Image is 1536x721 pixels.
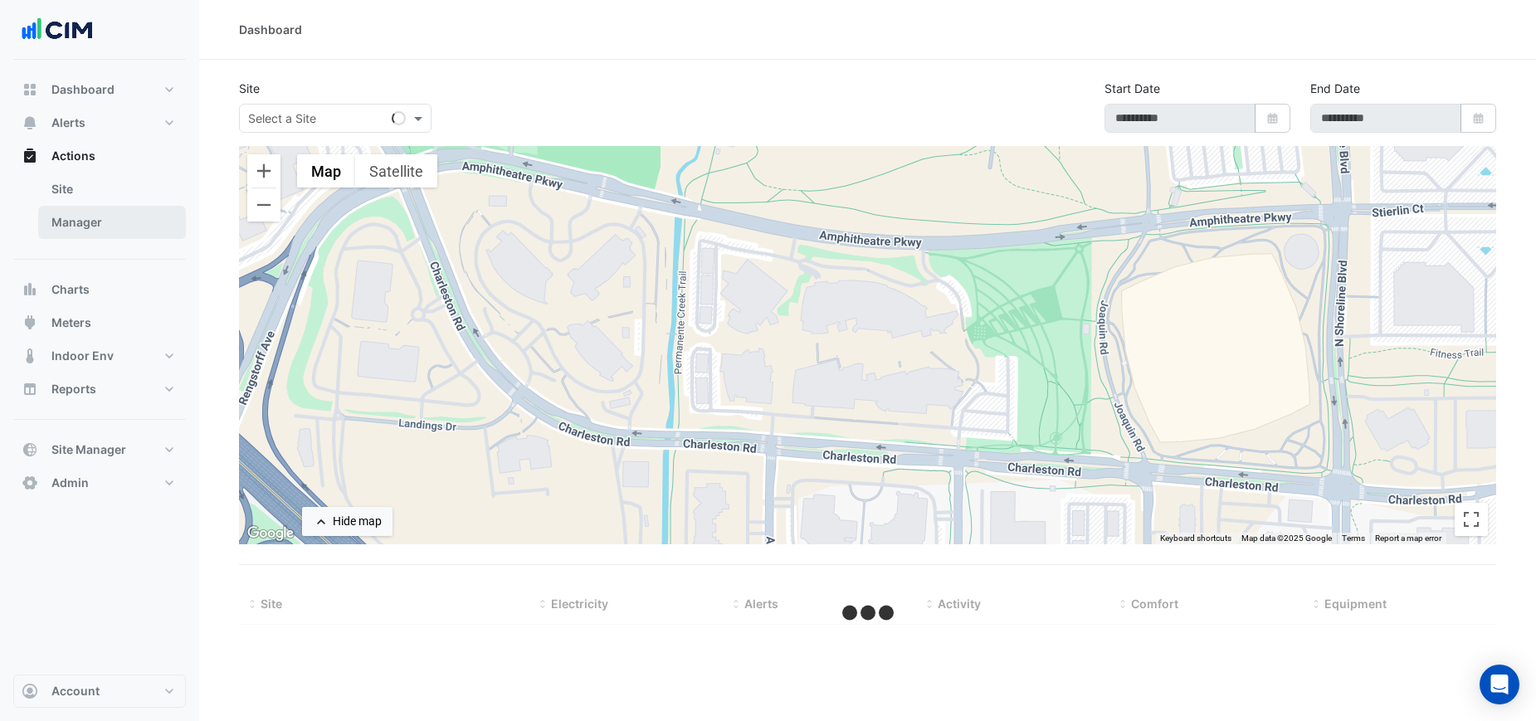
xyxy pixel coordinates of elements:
app-icon: Reports [22,381,38,397]
span: Equipment [1324,597,1387,611]
div: Dashboard [239,21,302,38]
span: Activity [938,597,981,611]
app-icon: Indoor Env [22,348,38,364]
img: Google [243,523,298,544]
span: Meters [51,314,91,331]
div: Hide map [333,513,382,530]
div: Actions [13,173,186,246]
span: Charts [51,281,90,298]
app-icon: Dashboard [22,81,38,98]
span: Site Manager [51,441,126,458]
span: Dashboard [51,81,115,98]
button: Admin [13,466,186,499]
a: Open this area in Google Maps (opens a new window) [243,523,298,544]
img: Company Logo [20,13,95,46]
button: Indoor Env [13,339,186,373]
button: Toggle fullscreen view [1455,503,1488,536]
button: Reports [13,373,186,406]
span: Electricity [551,597,608,611]
button: Keyboard shortcuts [1160,533,1231,544]
span: Admin [51,475,89,491]
span: Indoor Env [51,348,114,364]
span: Account [51,683,100,699]
label: End Date [1310,80,1360,97]
app-icon: Site Manager [22,441,38,458]
button: Dashboard [13,73,186,106]
a: Manager [38,206,186,239]
button: Account [13,675,186,708]
button: Show street map [297,154,355,188]
span: Reports [51,381,96,397]
span: Site [261,597,282,611]
a: Terms (opens in new tab) [1342,533,1365,543]
button: Actions [13,139,186,173]
label: Site [239,80,260,97]
span: Alerts [51,114,85,131]
button: Charts [13,273,186,306]
button: Show satellite imagery [355,154,437,188]
app-icon: Actions [22,148,38,164]
app-icon: Admin [22,475,38,491]
button: Site Manager [13,433,186,466]
button: Zoom out [247,188,280,222]
a: Site [38,173,186,206]
button: Alerts [13,106,186,139]
button: Zoom in [247,154,280,188]
span: Actions [51,148,95,164]
button: Hide map [302,507,393,536]
div: Open Intercom Messenger [1480,665,1519,704]
app-icon: Meters [22,314,38,331]
app-icon: Alerts [22,114,38,131]
a: Report a map error [1375,533,1441,543]
span: Alerts [744,597,778,611]
label: Start Date [1104,80,1160,97]
span: Map data ©2025 Google [1241,533,1332,543]
app-icon: Charts [22,281,38,298]
span: Comfort [1131,597,1178,611]
button: Meters [13,306,186,339]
